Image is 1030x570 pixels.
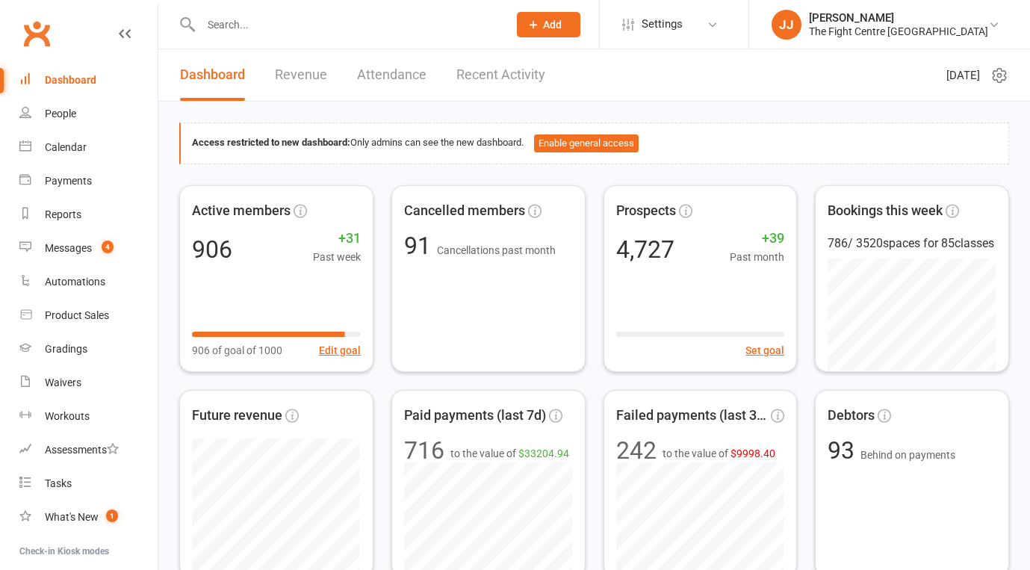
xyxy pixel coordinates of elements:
[450,445,569,462] span: to the value of
[357,49,426,101] a: Attendance
[19,299,158,332] a: Product Sales
[275,49,327,101] a: Revenue
[19,433,158,467] a: Assessments
[19,366,158,400] a: Waivers
[45,511,99,523] div: What's New
[19,164,158,198] a: Payments
[19,232,158,265] a: Messages 4
[828,436,860,465] span: 93
[616,200,676,222] span: Prospects
[45,242,92,254] div: Messages
[19,400,158,433] a: Workouts
[45,208,81,220] div: Reports
[45,377,81,388] div: Waivers
[404,200,525,222] span: Cancelled members
[518,447,569,459] span: $33204.94
[616,405,769,427] span: Failed payments (last 30d)
[616,238,674,261] div: 4,727
[319,342,361,359] button: Edit goal
[730,447,775,459] span: $9998.40
[19,97,158,131] a: People
[45,343,87,355] div: Gradings
[45,276,105,288] div: Automations
[192,238,232,261] div: 906
[192,405,282,427] span: Future revenue
[730,249,784,265] span: Past month
[192,342,282,359] span: 906 of goal of 1000
[642,7,683,41] span: Settings
[45,175,92,187] div: Payments
[19,265,158,299] a: Automations
[437,244,556,256] span: Cancellations past month
[772,10,801,40] div: JJ
[19,332,158,366] a: Gradings
[45,108,76,120] div: People
[192,200,291,222] span: Active members
[45,309,109,321] div: Product Sales
[192,134,997,152] div: Only admins can see the new dashboard.
[19,198,158,232] a: Reports
[517,12,580,37] button: Add
[663,445,775,462] span: to the value of
[45,477,72,489] div: Tasks
[543,19,562,31] span: Add
[456,49,545,101] a: Recent Activity
[809,11,988,25] div: [PERSON_NAME]
[196,14,497,35] input: Search...
[19,467,158,501] a: Tasks
[828,234,996,253] div: 786 / 3520 spaces for 85 classes
[313,228,361,250] span: +31
[404,232,437,260] span: 91
[828,200,943,222] span: Bookings this week
[745,342,784,359] button: Set goal
[828,405,875,427] span: Debtors
[313,249,361,265] span: Past week
[19,63,158,97] a: Dashboard
[45,141,87,153] div: Calendar
[192,137,350,148] strong: Access restricted to new dashboard:
[730,228,784,250] span: +39
[946,66,980,84] span: [DATE]
[102,241,114,253] span: 4
[19,501,158,534] a: What's New1
[19,131,158,164] a: Calendar
[534,134,639,152] button: Enable general access
[404,405,546,427] span: Paid payments (last 7d)
[45,74,96,86] div: Dashboard
[404,439,444,462] div: 716
[106,509,118,522] span: 1
[45,410,90,422] div: Workouts
[809,25,988,38] div: The Fight Centre [GEOGRAPHIC_DATA]
[180,49,245,101] a: Dashboard
[18,15,55,52] a: Clubworx
[45,444,119,456] div: Assessments
[860,449,955,461] span: Behind on payments
[616,439,657,462] div: 242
